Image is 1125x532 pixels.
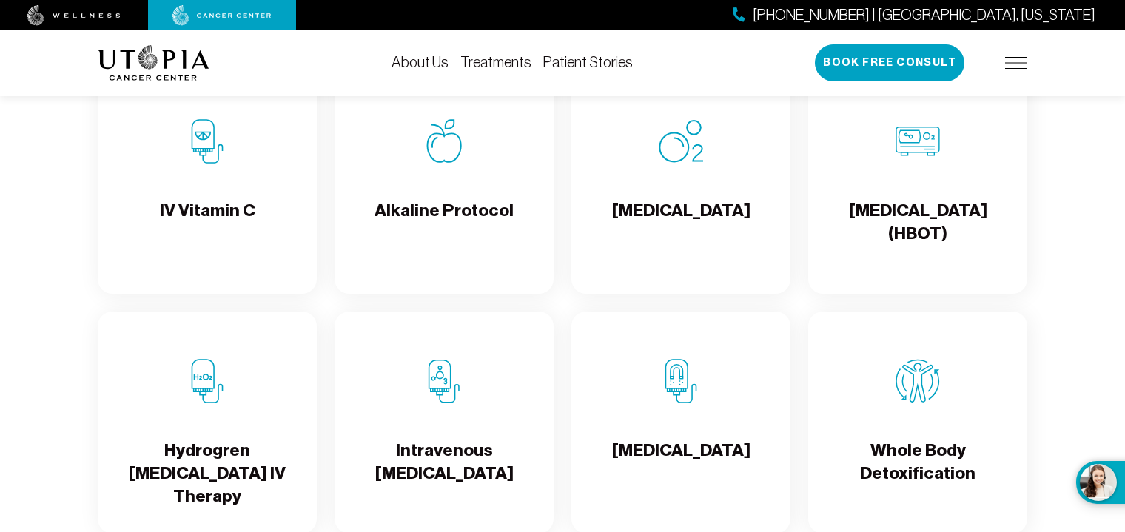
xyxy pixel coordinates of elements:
[185,359,229,403] img: Hydrogren Peroxide IV Therapy
[185,119,229,164] img: IV Vitamin C
[733,4,1095,26] a: [PHONE_NUMBER] | [GEOGRAPHIC_DATA], [US_STATE]
[27,5,121,26] img: wellness
[422,359,466,403] img: Intravenous Ozone Therapy
[571,72,790,294] a: Oxygen Therapy[MEDICAL_DATA]
[98,45,209,81] img: logo
[160,199,255,247] h4: IV Vitamin C
[815,44,964,81] button: Book Free Consult
[808,72,1027,294] a: Hyperbaric Oxygen Therapy (HBOT)[MEDICAL_DATA] (HBOT)
[392,54,449,70] a: About Us
[346,439,542,487] h4: Intravenous [MEDICAL_DATA]
[172,5,272,26] img: cancer center
[460,54,531,70] a: Treatments
[335,72,554,294] a: Alkaline ProtocolAlkaline Protocol
[1005,57,1027,69] img: icon-hamburger
[659,359,703,403] img: Chelation Therapy
[820,439,1015,487] h4: Whole Body Detoxification
[612,199,750,247] h4: [MEDICAL_DATA]
[753,4,1095,26] span: [PHONE_NUMBER] | [GEOGRAPHIC_DATA], [US_STATE]
[98,72,317,294] a: IV Vitamin CIV Vitamin C
[422,119,466,164] img: Alkaline Protocol
[375,199,514,247] h4: Alkaline Protocol
[820,199,1015,247] h4: [MEDICAL_DATA] (HBOT)
[110,439,305,508] h4: Hydrogren [MEDICAL_DATA] IV Therapy
[612,439,750,487] h4: [MEDICAL_DATA]
[896,359,940,403] img: Whole Body Detoxification
[659,119,703,164] img: Oxygen Therapy
[543,54,633,70] a: Patient Stories
[896,119,940,164] img: Hyperbaric Oxygen Therapy (HBOT)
